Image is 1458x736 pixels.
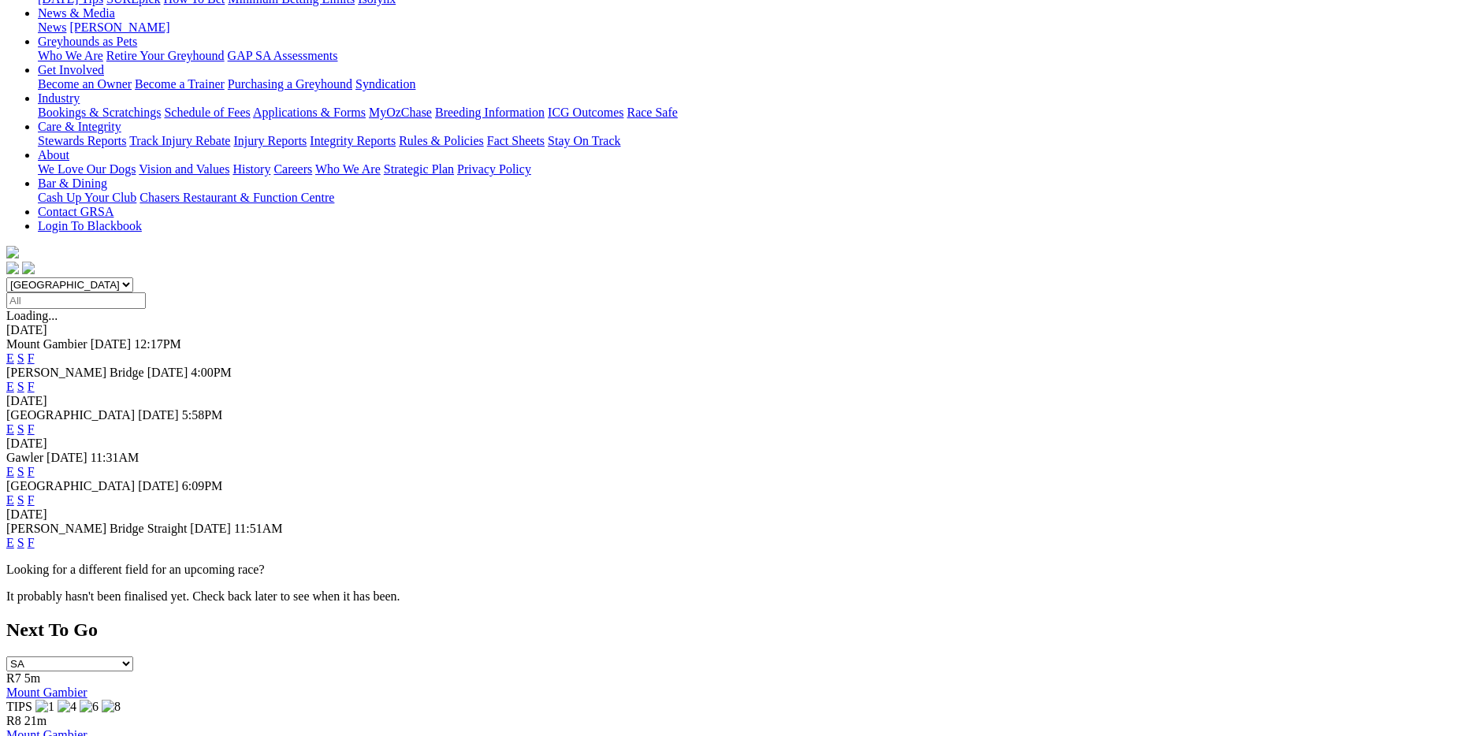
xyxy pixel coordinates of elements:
[6,437,1452,451] div: [DATE]
[28,351,35,365] a: F
[138,408,179,422] span: [DATE]
[315,162,381,176] a: Who We Are
[190,522,231,535] span: [DATE]
[6,479,135,493] span: [GEOGRAPHIC_DATA]
[58,700,76,714] img: 4
[91,451,139,464] span: 11:31AM
[6,686,87,699] a: Mount Gambier
[6,422,14,436] a: E
[135,77,225,91] a: Become a Trainer
[6,536,14,549] a: E
[6,292,146,309] input: Select date
[234,522,283,535] span: 11:51AM
[38,134,1452,148] div: Care & Integrity
[38,6,115,20] a: News & Media
[6,465,14,478] a: E
[228,49,338,62] a: GAP SA Assessments
[273,162,312,176] a: Careers
[38,35,137,48] a: Greyhounds as Pets
[91,337,132,351] span: [DATE]
[228,77,352,91] a: Purchasing a Greyhound
[6,351,14,365] a: E
[6,522,187,535] span: [PERSON_NAME] Bridge Straight
[6,507,1452,522] div: [DATE]
[38,177,107,190] a: Bar & Dining
[399,134,484,147] a: Rules & Policies
[6,563,1452,577] p: Looking for a different field for an upcoming race?
[548,106,623,119] a: ICG Outcomes
[28,493,35,507] a: F
[24,671,40,685] span: 5m
[38,49,1452,63] div: Greyhounds as Pets
[28,536,35,549] a: F
[487,134,545,147] a: Fact Sheets
[435,106,545,119] a: Breeding Information
[102,700,121,714] img: 8
[182,479,223,493] span: 6:09PM
[457,162,531,176] a: Privacy Policy
[6,671,21,685] span: R7
[191,366,232,379] span: 4:00PM
[22,262,35,274] img: twitter.svg
[6,408,135,422] span: [GEOGRAPHIC_DATA]
[17,351,24,365] a: S
[38,191,136,204] a: Cash Up Your Club
[80,700,99,714] img: 6
[17,465,24,478] a: S
[384,162,454,176] a: Strategic Plan
[38,120,121,133] a: Care & Integrity
[6,700,32,713] span: TIPS
[38,49,103,62] a: Who We Are
[147,366,188,379] span: [DATE]
[164,106,250,119] a: Schedule of Fees
[6,309,58,322] span: Loading...
[139,162,229,176] a: Vision and Values
[106,49,225,62] a: Retire Your Greyhound
[355,77,415,91] a: Syndication
[38,162,1452,177] div: About
[38,134,126,147] a: Stewards Reports
[232,162,270,176] a: History
[6,619,1452,641] h2: Next To Go
[233,134,307,147] a: Injury Reports
[139,191,334,204] a: Chasers Restaurant & Function Centre
[35,700,54,714] img: 1
[38,77,1452,91] div: Get Involved
[38,162,136,176] a: We Love Our Dogs
[138,479,179,493] span: [DATE]
[38,148,69,162] a: About
[38,91,80,105] a: Industry
[38,106,161,119] a: Bookings & Scratchings
[6,246,19,258] img: logo-grsa-white.png
[6,337,87,351] span: Mount Gambier
[6,493,14,507] a: E
[46,451,87,464] span: [DATE]
[6,366,144,379] span: [PERSON_NAME] Bridge
[38,63,104,76] a: Get Involved
[17,380,24,393] a: S
[6,714,21,727] span: R8
[28,465,35,478] a: F
[38,205,113,218] a: Contact GRSA
[253,106,366,119] a: Applications & Forms
[134,337,181,351] span: 12:17PM
[6,380,14,393] a: E
[6,323,1452,337] div: [DATE]
[6,262,19,274] img: facebook.svg
[38,106,1452,120] div: Industry
[38,20,66,34] a: News
[129,134,230,147] a: Track Injury Rebate
[28,380,35,393] a: F
[182,408,223,422] span: 5:58PM
[38,191,1452,205] div: Bar & Dining
[38,20,1452,35] div: News & Media
[17,493,24,507] a: S
[6,451,43,464] span: Gawler
[6,394,1452,408] div: [DATE]
[627,106,677,119] a: Race Safe
[310,134,396,147] a: Integrity Reports
[548,134,620,147] a: Stay On Track
[6,589,400,603] partial: It probably hasn't been finalised yet. Check back later to see when it has been.
[38,77,132,91] a: Become an Owner
[24,714,46,727] span: 21m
